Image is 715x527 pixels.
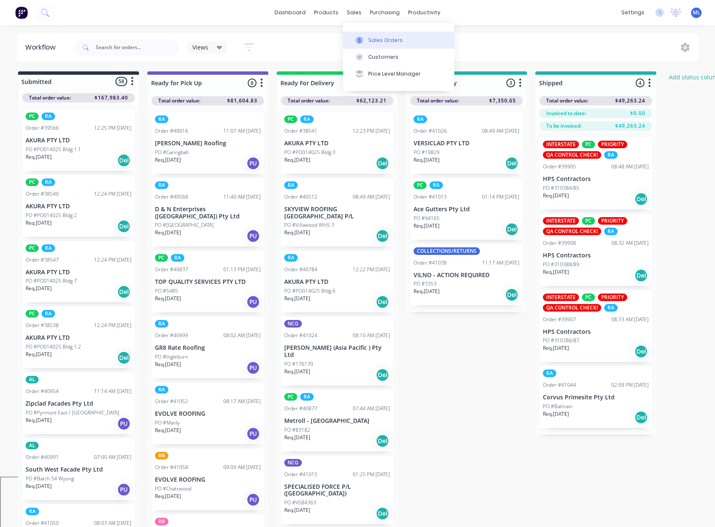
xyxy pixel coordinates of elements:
span: Total order value: [288,97,330,105]
p: Req. [DATE] [414,156,440,164]
p: PO #Caringbah [155,149,189,156]
div: RAOrder #4105208:17 AM [DATE]EVOLVE ROOFINGPO #ManlyReq.[DATE]PU [152,383,264,444]
div: QA CONTROL CHECK! [543,151,601,159]
p: Req. [DATE] [155,156,181,164]
p: AKURA PTY LTD [26,137,131,144]
img: Factory [15,6,28,19]
div: RA [300,115,314,123]
div: Order #39905 [543,163,576,170]
div: PU [246,427,260,440]
div: PC [26,113,39,120]
span: $81,604.83 [227,97,257,105]
span: To be invoiced: [546,122,581,130]
p: HPS Contractors [543,328,649,336]
div: Order #40512 [284,193,317,201]
div: Order #40837 [155,266,188,273]
div: productivity [404,6,445,19]
div: 12:22 PM [DATE] [353,266,390,273]
div: PC [414,181,427,189]
p: Req. [DATE] [284,506,310,514]
p: PO #3353 [414,280,437,288]
div: 08:03 AM [DATE] [94,519,131,527]
div: PU [246,157,260,170]
div: 12:24 PM [DATE] [94,256,131,264]
div: 02:09 PM [DATE] [611,381,649,389]
div: Order #41024 [284,332,317,339]
div: PC [26,244,39,252]
p: Req. [DATE] [414,288,440,295]
div: PCRAOrder #3853812:24 PM [DATE]AKURA PTY LTDPO #PO014025 Bldg 1.2Req.[DATE]Del [22,307,135,368]
div: Order #41058 [155,464,188,471]
div: RA [171,254,184,262]
div: Order #41044 [543,381,576,389]
div: RA [543,370,556,377]
div: PC [582,294,595,301]
div: 07:44 AM [DATE] [353,405,390,412]
div: PC [155,254,168,262]
div: Del [117,220,131,233]
div: RAOrder #4056811:40 AM [DATE]D & N Enterprises ([GEOGRAPHIC_DATA]) Pty LtdPO #[GEOGRAPHIC_DATA]Re... [152,178,264,247]
p: Corvus Primesite Pty Ltd [543,394,649,401]
span: $62,123.21 [356,97,387,105]
div: Order #41015 [284,471,317,478]
div: COLLECTIONS/RETURNSOrder #4103811:17 AM [DATE]VILNO - ACTION REQUIREDPO #3353Req.[DATE]Del [410,244,523,306]
div: Del [505,288,519,302]
div: AL [26,442,39,449]
span: Views [192,43,208,52]
div: Order #38538 [26,322,59,329]
p: PO #310388/89 [543,261,579,268]
div: RA [42,310,55,317]
div: INTERSTATE [543,141,579,148]
p: PO #176170 [284,360,313,368]
p: EVOLVE ROOFING [155,476,261,483]
div: PC [582,141,595,148]
div: 08:17 AM [DATE] [223,398,261,405]
span: $0.00 [630,110,645,117]
p: AKURA PTY LTD [284,140,390,147]
div: PCRAOrder #3854112:23 PM [DATE]AKURA PTY LTDPO #PO014025 Bldg 3Req.[DATE]Del [281,112,393,174]
div: PCRAOrder #3854712:24 PM [DATE]AKURA PTY LTDPO #PO014025 Bldg 7Req.[DATE]Del [22,241,135,303]
p: Req. [DATE] [543,344,569,352]
button: Sales Orders [343,31,454,48]
div: Order #41026 [414,127,447,135]
div: 11:07 AM [DATE] [223,127,261,135]
div: 08:02 AM [DATE] [223,332,261,339]
p: PO #5485 [155,287,178,295]
div: Del [117,351,131,364]
p: [PERSON_NAME] (Asia Pacific ) Pty Ltd [284,344,390,359]
p: D & N Enterprises ([GEOGRAPHIC_DATA]) Pty Ltd [155,206,261,220]
p: VILNO - ACTION REQUIRED [414,272,519,279]
p: Req. [DATE] [155,295,181,302]
div: Order #39566 [26,124,59,132]
div: RAOrder #4099908:02 AM [DATE]GR8 Rate RoofingPO #IngleburnReq.[DATE]PU [152,317,264,378]
div: RA [300,393,314,401]
div: Del [376,229,389,243]
p: TOP QUALITY SERVICES PTY LTD [155,278,261,286]
span: $167,983.40 [94,94,128,102]
div: 01:13 PM [DATE] [223,266,261,273]
p: PO #Batch 54 Wyong [26,475,74,482]
div: RA [155,115,168,123]
p: PO #PO014025 Bldg 7 [26,277,77,285]
p: PO #PO014025 Bldg 2 [26,212,77,219]
div: BBOrder #4105809:09 AM [DATE]EVOLVE ROOFINGPO #ChatswoodReq.[DATE]PU [152,448,264,510]
div: PU [246,229,260,243]
div: 12:24 PM [DATE] [94,190,131,198]
p: PO #Ingleburn [155,353,188,361]
div: PU [246,493,260,506]
p: Ace Gutters Pty Ltd [414,206,519,213]
a: dashboard [270,6,310,19]
div: Order #38540 [26,190,59,198]
div: 01:25 PM [DATE] [353,471,390,478]
div: RA [430,181,443,189]
div: RAOrder #4102608:49 AM [DATE]VERSICLAD PTY LTDPO #19829Req.[DATE]Del [410,112,523,174]
div: PRIORITY [598,294,627,301]
div: Del [376,368,389,382]
div: 12:24 PM [DATE] [94,322,131,329]
p: PO #PO014025 Bldg 6 [284,287,335,295]
div: PCRAOrder #3854012:24 PM [DATE]AKURA PTY LTDPO #PO014025 Bldg 2Req.[DATE]Del [22,175,135,237]
div: NCGOrder #4102408:10 AM [DATE][PERSON_NAME] (Asia Pacific ) Pty LtdPO #176170Req.[DATE]Del [281,317,393,385]
p: Req. [DATE] [26,417,52,424]
p: EVOLVE ROOFING [155,410,261,417]
div: 01:14 PM [DATE] [482,193,519,201]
